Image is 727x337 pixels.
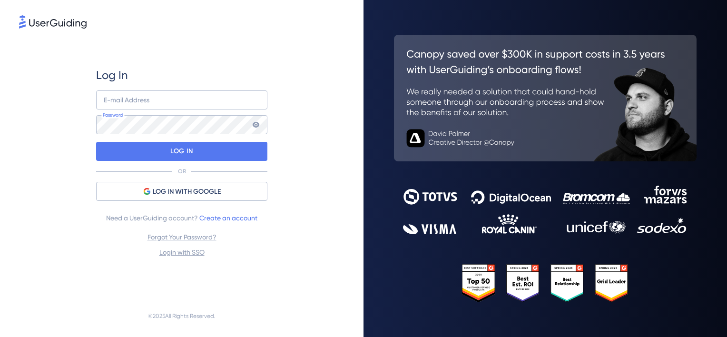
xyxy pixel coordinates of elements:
img: 25303e33045975176eb484905ab012ff.svg [462,264,629,302]
img: 8faab4ba6bc7696a72372aa768b0286c.svg [19,15,87,29]
p: LOG IN [170,144,193,159]
input: example@company.com [96,90,267,109]
span: LOG IN WITH GOOGLE [153,186,221,198]
p: OR [178,168,186,175]
span: © 2025 All Rights Reserved. [148,310,216,322]
span: Need a UserGuiding account? [106,212,257,224]
img: 26c0aa7c25a843aed4baddd2b5e0fa68.svg [394,35,697,161]
a: Forgot Your Password? [147,233,216,241]
img: 9302ce2ac39453076f5bc0f2f2ca889b.svg [403,186,688,234]
a: Create an account [199,214,257,222]
span: Log In [96,68,128,83]
a: Login with SSO [159,248,205,256]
